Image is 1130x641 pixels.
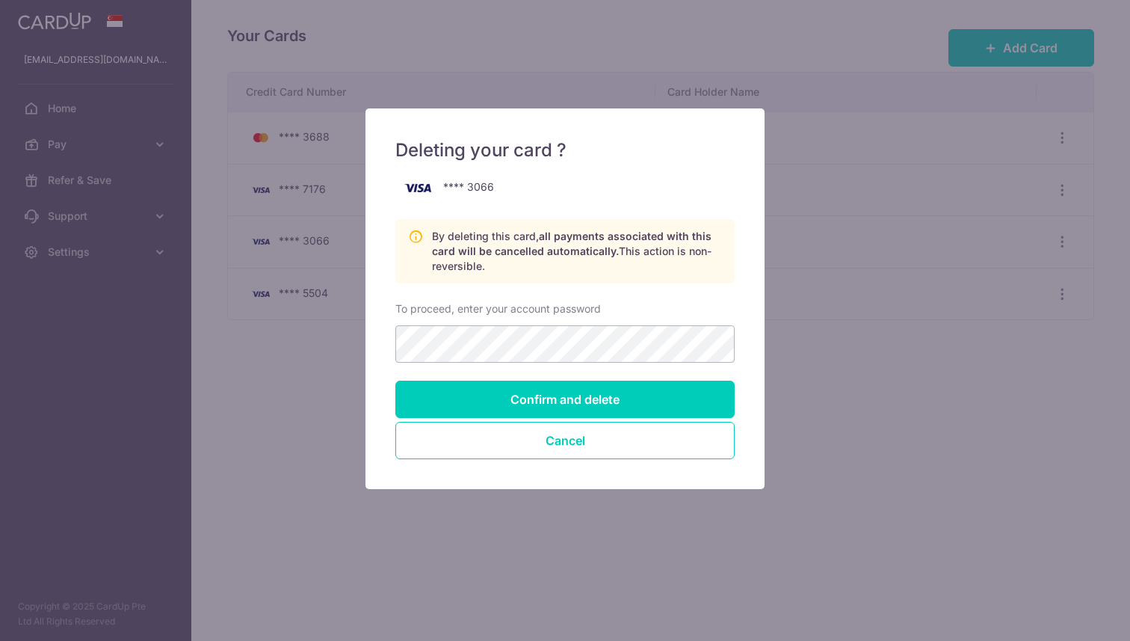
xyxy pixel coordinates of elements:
h5: Deleting your card ? [395,138,735,162]
label: To proceed, enter your account password [395,301,601,316]
input: Confirm and delete [395,381,735,418]
img: visa-761abec96037c8ab836742a37ff580f5eed1c99042f5b0e3b4741c5ac3fec333.png [395,174,440,201]
button: Close [395,422,735,459]
span: all payments associated with this card will be cancelled automatically. [432,230,711,257]
p: By deleting this card, This action is non-reversible. [432,229,722,274]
